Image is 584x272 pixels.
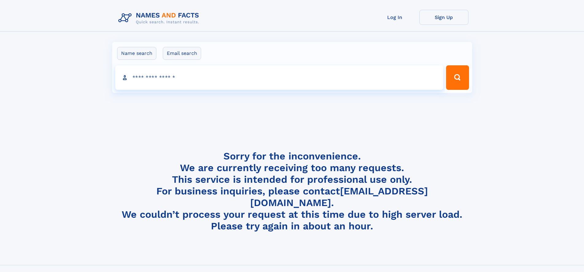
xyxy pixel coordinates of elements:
[250,185,428,209] a: [EMAIL_ADDRESS][DOMAIN_NAME]
[116,10,204,26] img: Logo Names and Facts
[446,65,469,90] button: Search Button
[116,150,468,232] h4: Sorry for the inconvenience. We are currently receiving too many requests. This service is intend...
[370,10,419,25] a: Log In
[163,47,201,60] label: Email search
[419,10,468,25] a: Sign Up
[117,47,156,60] label: Name search
[115,65,444,90] input: search input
